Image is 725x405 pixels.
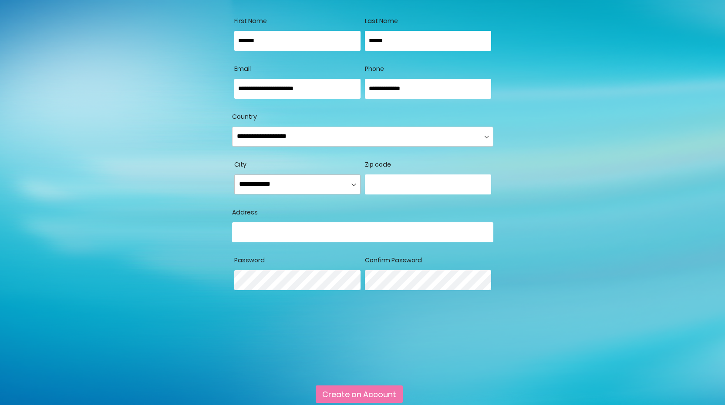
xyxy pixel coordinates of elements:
[322,389,396,400] span: Create an Account
[365,256,422,264] span: Confirm Password
[316,385,403,403] button: Create an Account
[234,64,251,73] span: Email
[232,208,258,217] span: Address
[234,256,265,264] span: Password
[232,330,364,364] iframe: reCAPTCHA
[365,17,398,25] span: Last Name
[365,64,384,73] span: Phone
[365,160,391,169] span: Zip code
[234,160,246,169] span: City
[234,17,267,25] span: First Name
[232,112,257,121] span: Country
